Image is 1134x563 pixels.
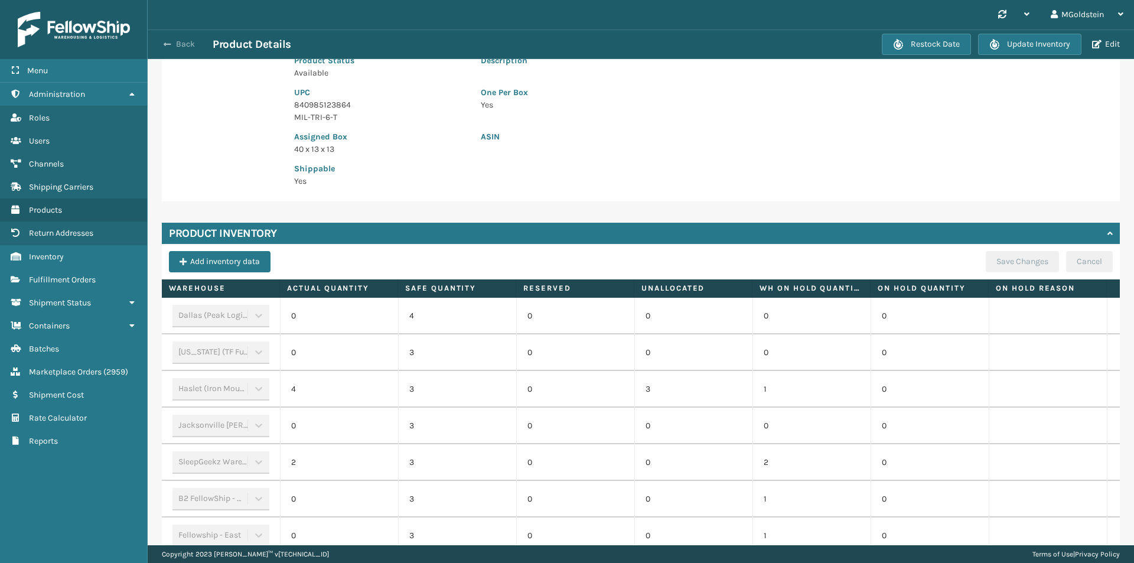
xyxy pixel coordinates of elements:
span: Channels [29,159,64,169]
td: 2 [752,444,871,481]
td: 0 [634,298,752,334]
td: 0 [634,481,752,518]
p: Assigned Box [294,131,467,143]
span: Rate Calculator [29,413,87,423]
span: Administration [29,89,85,99]
span: Reports [29,436,58,446]
td: 4 [280,371,398,408]
span: Products [29,205,62,215]
td: 3 [398,444,516,481]
span: Shipment Cost [29,390,84,400]
p: Product Status [294,54,467,67]
p: MIL-TRI-6-T [294,111,467,123]
h3: Product Details [213,37,291,51]
td: 1 [752,481,871,518]
td: 0 [280,298,398,334]
span: Marketplace Orders [29,367,102,377]
td: 0 [634,518,752,554]
td: 0 [634,334,752,371]
p: 0 [527,530,624,542]
p: Yes [481,99,840,111]
a: Terms of Use [1032,550,1073,558]
span: Fulfillment Orders [29,275,96,285]
h4: Product Inventory [169,226,277,240]
label: Reserved [523,283,627,294]
img: logo [18,12,130,47]
button: Save Changes [986,251,1059,272]
button: Add inventory data [169,251,271,272]
p: Copyright 2023 [PERSON_NAME]™ v [TECHNICAL_ID] [162,545,329,563]
span: Users [29,136,50,146]
div: | [1032,545,1120,563]
p: 0 [527,493,624,505]
p: 0 [527,457,624,468]
p: ASIN [481,131,840,143]
span: Return Addresses [29,228,93,238]
span: Shipping Carriers [29,182,93,192]
td: 0 [752,334,871,371]
p: UPC [294,86,467,99]
td: 0 [752,298,871,334]
td: 0 [871,298,989,334]
td: 0 [280,481,398,518]
span: Shipment Status [29,298,91,308]
td: 0 [871,408,989,444]
td: 0 [871,444,989,481]
button: Restock Date [882,34,971,55]
p: 40 x 13 x 13 [294,143,467,155]
td: 3 [398,408,516,444]
span: Inventory [29,252,64,262]
td: 0 [871,481,989,518]
label: On Hold Reason [996,283,1099,294]
p: Shippable [294,162,467,175]
p: Yes [294,175,467,187]
td: 0 [634,408,752,444]
p: Available [294,67,467,79]
label: On Hold Quantity [878,283,981,294]
span: Menu [27,66,48,76]
span: Containers [29,321,70,331]
p: 0 [527,347,624,359]
td: 0 [280,408,398,444]
td: 1 [752,371,871,408]
span: Roles [29,113,50,123]
td: 0 [280,334,398,371]
td: 0 [871,371,989,408]
p: One Per Box [481,86,840,99]
td: 0 [752,408,871,444]
td: 0 [871,518,989,554]
label: Unallocated [641,283,745,294]
p: 0 [527,310,624,322]
td: 3 [398,481,516,518]
p: 840985123864 [294,99,467,111]
span: Batches [29,344,59,354]
td: 0 [871,334,989,371]
button: Edit [1089,39,1123,50]
td: 0 [280,518,398,554]
label: Actual Quantity [287,283,390,294]
span: ( 2959 ) [103,367,128,377]
td: 3 [634,371,752,408]
td: 3 [398,371,516,408]
button: Back [158,39,213,50]
td: 0 [634,444,752,481]
td: 3 [398,334,516,371]
label: Warehouse [169,283,272,294]
a: Privacy Policy [1075,550,1120,558]
td: 4 [398,298,516,334]
label: WH On hold quantity [760,283,863,294]
p: Description [481,54,840,67]
button: Update Inventory [978,34,1081,55]
button: Cancel [1066,251,1113,272]
p: 0 [527,420,624,432]
td: 2 [280,444,398,481]
td: 1 [752,518,871,554]
td: 3 [398,518,516,554]
label: Safe Quantity [405,283,509,294]
p: 0 [527,383,624,395]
